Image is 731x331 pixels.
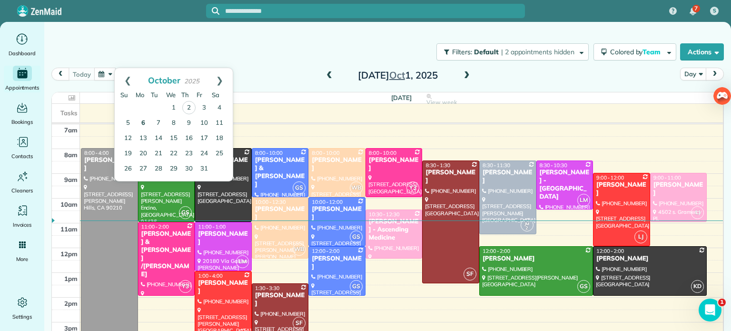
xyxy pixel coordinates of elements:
[212,116,227,131] a: 11
[64,176,78,183] span: 9am
[212,100,227,116] a: 4
[432,43,588,60] a: Filters: Default | 2 appointments hidden
[406,181,419,194] span: Y3
[436,43,588,60] button: Filters: Default | 2 appointments hidden
[197,131,212,146] a: 17
[683,1,703,22] div: 7 unread notifications
[596,181,647,197] div: [PERSON_NAME]
[368,218,420,242] div: [PERSON_NAME] - Ascending Medicine
[391,94,412,101] span: [DATE]
[120,146,136,161] a: 19
[389,69,405,81] span: Oct
[236,255,249,268] span: LM
[198,230,249,246] div: [PERSON_NAME]
[610,48,664,56] span: Colored by
[482,169,533,185] div: [PERSON_NAME]
[11,117,33,127] span: Bookings
[293,243,306,256] span: WB
[501,48,574,56] span: | 2 appointments hidden
[166,116,181,131] a: 8
[680,68,706,80] button: Day
[64,126,78,134] span: 7am
[425,169,476,185] div: [PERSON_NAME]
[642,48,662,56] span: Team
[179,280,192,293] span: Y3
[206,7,219,15] button: Focus search
[483,248,510,254] span: 12:00 - 2:00
[197,116,212,131] a: 10
[60,109,78,117] span: Tasks
[255,291,306,308] div: [PERSON_NAME]
[212,91,219,99] span: Saturday
[311,255,363,271] div: [PERSON_NAME]
[182,101,196,114] a: 2
[706,68,724,80] button: next
[699,299,721,321] iframe: Intercom live chat
[151,91,158,99] span: Tuesday
[166,91,176,99] span: Wednesday
[212,131,227,146] a: 18
[577,194,590,207] span: LM
[207,68,233,92] a: Next
[255,199,286,205] span: 10:00 - 12:30
[120,131,136,146] a: 12
[255,156,306,189] div: [PERSON_NAME] & [PERSON_NAME]
[151,161,166,177] a: 28
[255,285,280,291] span: 1:30 - 3:30
[691,206,704,219] span: LI
[293,317,306,330] span: SF
[84,156,135,172] div: [PERSON_NAME]
[120,116,136,131] a: 5
[69,68,95,80] button: today
[136,91,144,99] span: Monday
[596,255,704,263] div: [PERSON_NAME]
[148,75,180,85] span: October
[4,134,40,161] a: Contacts
[350,181,363,194] span: WB
[13,220,32,230] span: Invoices
[255,205,306,221] div: [PERSON_NAME]
[338,70,457,80] h2: [DATE] 1, 2025
[5,83,40,92] span: Appointments
[452,48,472,56] span: Filters:
[120,91,128,99] span: Sunday
[713,7,716,15] span: S
[483,162,510,169] span: 8:30 - 11:30
[425,162,450,169] span: 8:30 - 1:30
[350,280,363,293] span: GS
[596,248,624,254] span: 12:00 - 2:00
[136,131,151,146] a: 13
[521,224,533,233] small: 2
[577,280,590,293] span: GS
[120,161,136,177] a: 26
[653,181,704,197] div: [PERSON_NAME]
[540,162,567,169] span: 8:30 - 10:30
[312,248,339,254] span: 12:00 - 2:00
[136,146,151,161] a: 20
[4,169,40,195] a: Cleaners
[60,201,78,208] span: 10am
[4,295,40,321] a: Settings
[694,5,698,12] span: 7
[634,231,647,243] span: LJ
[198,279,249,295] div: [PERSON_NAME]
[691,280,704,293] span: KD
[60,225,78,233] span: 11am
[593,43,676,60] button: Colored byTeam
[198,272,223,279] span: 1:00 - 4:00
[166,161,181,177] a: 29
[12,312,32,321] span: Settings
[11,186,33,195] span: Cleaners
[64,151,78,159] span: 8am
[115,68,141,92] a: Prev
[181,146,197,161] a: 23
[64,275,78,282] span: 1pm
[653,174,681,181] span: 9:00 - 11:00
[136,116,151,131] a: 6
[84,150,109,156] span: 8:00 - 4:00
[350,231,363,243] span: GS
[482,255,590,263] div: [PERSON_NAME]
[680,43,724,60] button: Actions
[136,161,151,177] a: 27
[474,48,499,56] span: Default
